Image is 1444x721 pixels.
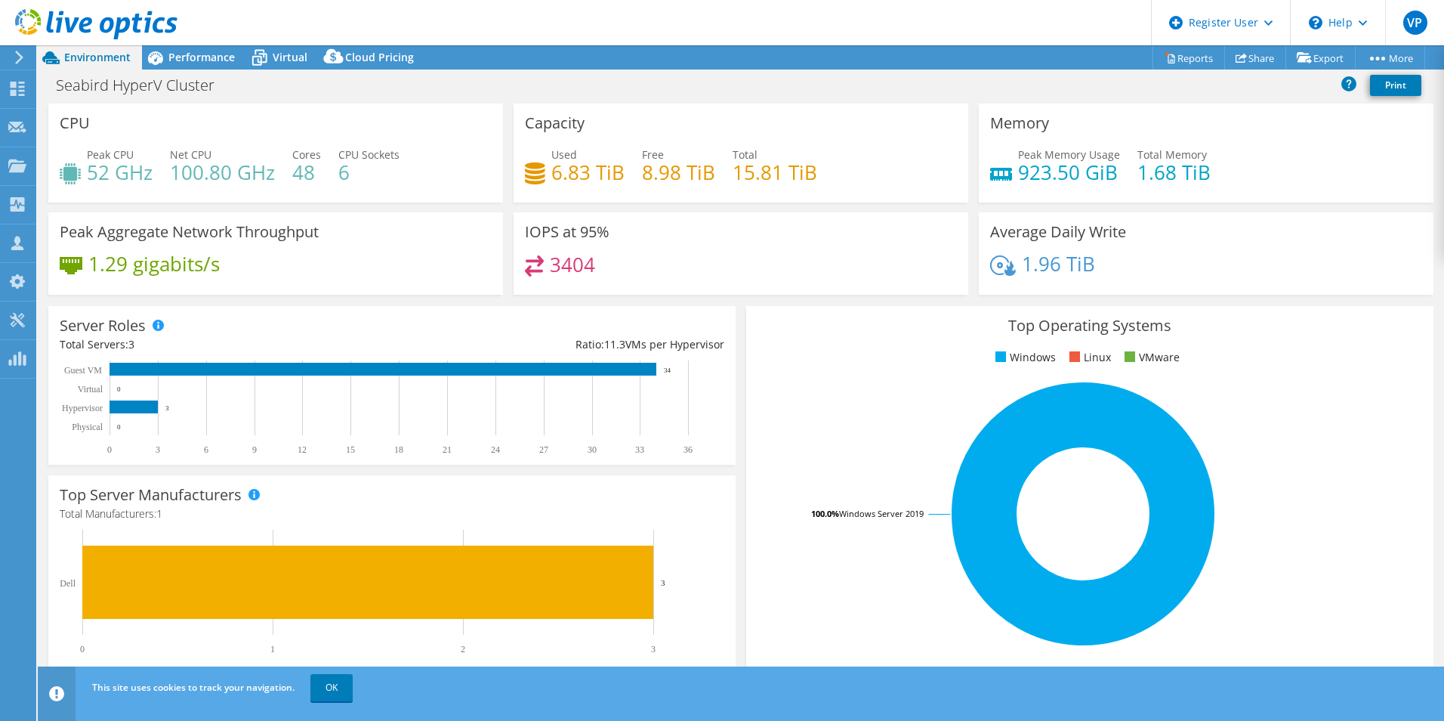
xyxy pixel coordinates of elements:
div: Total Servers: [60,336,392,353]
span: Cloud Pricing [345,50,414,64]
text: 21 [443,444,452,455]
span: Cores [292,147,321,162]
text: Virtual [78,384,103,395]
a: More [1355,46,1425,70]
text: 15 [346,444,355,455]
li: VMware [1121,349,1180,366]
text: Hypervisor [62,403,103,413]
a: Print [1370,75,1421,96]
h4: 48 [292,164,321,181]
text: 1 [270,644,275,654]
a: Share [1224,46,1286,70]
h4: 3404 [550,256,595,273]
span: Net CPU [170,147,211,162]
span: 1 [156,506,162,521]
text: 3 [156,444,160,455]
h3: Memory [990,115,1049,132]
a: Reports [1152,46,1225,70]
text: 30 [588,444,597,455]
h4: 6 [338,164,400,181]
text: 24 [491,444,500,455]
span: 11.3 [604,337,625,351]
text: 3 [651,644,656,654]
tspan: Windows Server 2019 [839,508,924,519]
h4: 6.83 TiB [551,164,625,181]
text: 3 [165,404,169,412]
h4: 1.29 gigabits/s [88,255,220,272]
h4: Total Manufacturers: [60,506,724,522]
h3: IOPS at 95% [525,224,609,240]
h4: 1.96 TiB [1022,255,1095,272]
span: Peak Memory Usage [1018,147,1120,162]
span: Performance [168,50,235,64]
h3: Capacity [525,115,585,132]
a: OK [310,674,353,701]
h1: Seabird HyperV Cluster [49,77,238,94]
h3: Server Roles [60,317,146,334]
div: Ratio: VMs per Hypervisor [392,336,724,353]
svg: \n [1309,16,1322,29]
h4: 15.81 TiB [733,164,817,181]
text: 3 [661,578,665,587]
text: Physical [72,422,103,432]
span: Total [733,147,757,162]
text: 18 [394,444,403,455]
h4: 8.98 TiB [642,164,715,181]
text: 36 [683,444,693,455]
h3: Average Daily Write [990,224,1126,240]
text: 0 [117,385,121,393]
text: 0 [107,444,112,455]
text: Guest VM [64,365,102,376]
span: CPU Sockets [338,147,400,162]
span: Environment [64,50,131,64]
h4: 52 GHz [87,164,153,181]
tspan: 100.0% [811,508,839,519]
h3: Top Operating Systems [757,317,1422,334]
span: Used [551,147,577,162]
span: Total Memory [1137,147,1207,162]
text: 0 [80,644,85,654]
h3: Top Server Manufacturers [60,487,242,503]
span: Free [642,147,664,162]
text: 34 [664,367,671,374]
span: VP [1403,11,1427,35]
text: 6 [204,444,208,455]
text: 0 [117,423,121,431]
text: 33 [635,444,644,455]
li: Windows [992,349,1056,366]
span: 3 [128,337,134,351]
text: 2 [461,644,465,654]
span: This site uses cookies to track your navigation. [92,681,295,694]
text: 12 [298,444,307,455]
span: Peak CPU [87,147,134,162]
text: 27 [539,444,548,455]
li: Linux [1066,349,1111,366]
text: Dell [60,578,76,589]
h4: 1.68 TiB [1137,164,1211,181]
span: Virtual [273,50,307,64]
a: Export [1285,46,1356,70]
h4: 100.80 GHz [170,164,275,181]
h4: 923.50 GiB [1018,164,1120,181]
h3: CPU [60,115,90,132]
h3: Peak Aggregate Network Throughput [60,224,319,240]
text: 9 [252,444,257,455]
